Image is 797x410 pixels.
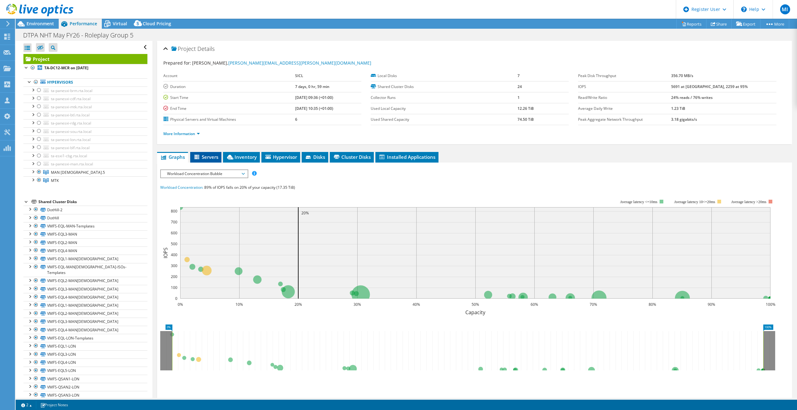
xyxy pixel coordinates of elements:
[51,178,59,183] span: MTK
[305,154,325,160] span: Disks
[23,285,147,293] a: VMFS-EQL3-MAN[DEMOGRAPHIC_DATA]
[676,19,706,29] a: Reports
[171,274,177,279] text: 200
[23,246,147,255] a: VMFS-EQL4-MAN
[23,383,147,391] a: VMFS-QSAN2-LON
[517,95,520,100] b: 1
[295,84,329,89] b: 7 days, 0 hr, 59 min
[175,296,177,301] text: 0
[51,96,91,101] span: ta-panesxi-cdf.rta.local
[371,95,517,101] label: Collector Runs
[162,247,169,258] text: IOPS
[472,302,479,307] text: 50%
[23,255,147,263] a: VMFS-EQL1-MAN[DEMOGRAPHIC_DATA]
[204,185,295,190] span: 89% of IOPS falls on 20% of your capacity (17.35 TiB)
[23,144,147,152] a: ta-panesxi-blf.rta.local
[578,105,671,112] label: Average Daily Write
[23,230,147,238] a: VMFS-EQL3-MAN
[371,116,517,123] label: Used Shared Capacity
[193,154,218,160] span: Servers
[708,302,715,307] text: 90%
[671,84,748,89] b: 5691 at [GEOGRAPHIC_DATA], 2259 at 95%
[23,86,147,95] a: ta-panesxi-brm.rta.local
[171,252,177,257] text: 400
[171,241,177,246] text: 500
[27,21,54,27] span: Environment
[23,206,147,214] a: DotHill-2
[23,152,147,160] a: ta-esxi1-cbg.rta.local
[163,84,295,90] label: Duration
[51,161,93,167] span: ta-panesxi-man.rta.local
[51,170,105,175] span: MAN [DEMOGRAPHIC_DATA].5
[20,32,143,39] h1: DTPA NHT May FY26 - Roleplay Group 5
[23,350,147,359] a: VMFS-EQL3-LON
[171,46,196,52] span: Project
[163,131,200,136] a: More Information
[51,137,91,142] span: ta-panesxi-lon.rta.local
[51,129,92,134] span: ta-panesxi-sou.rta.local
[517,73,520,78] b: 7
[228,60,371,66] a: [PERSON_NAME][EMAIL_ADDRESS][PERSON_NAME][DOMAIN_NAME]
[23,367,147,375] a: VMFS-EQL5-LON
[465,309,486,316] text: Capacity
[354,302,361,307] text: 30%
[760,19,789,29] a: More
[301,210,309,216] text: 20%
[113,21,127,27] span: Virtual
[51,120,91,126] span: ta-panesxi-rdg.rta.local
[531,302,538,307] text: 60%
[295,73,303,78] b: SICL
[51,145,90,150] span: ta-panesxi-blf.rta.local
[23,176,147,184] a: MTK
[731,19,760,29] a: Export
[163,105,295,112] label: End Time
[671,73,693,78] b: 356.70 MB/s
[23,111,147,119] a: ta-panesxi-btl.rta.local
[23,359,147,367] a: VMFS-EQL4-LON
[235,302,243,307] text: 10%
[23,168,147,176] a: MAN 6.5
[171,263,177,268] text: 300
[765,302,775,307] text: 100%
[17,401,36,409] a: 2
[192,60,371,66] span: [PERSON_NAME],
[23,318,147,326] a: VMFS-EQL3-MAN[DEMOGRAPHIC_DATA]
[517,106,534,111] b: 12.26 TiB
[731,200,766,204] text: Average latency >20ms
[23,277,147,285] a: VMFS-EQL2-MAN[DEMOGRAPHIC_DATA]
[295,95,333,100] b: [DATE] 09:36 (+01:00)
[163,95,295,101] label: Start Time
[23,310,147,318] a: VMFS-EQL2-MAN[DEMOGRAPHIC_DATA]
[517,84,522,89] b: 24
[23,214,147,222] a: DotHill
[23,78,147,86] a: Hypervisors
[171,208,177,214] text: 800
[171,285,177,290] text: 100
[23,222,147,230] a: VMFS-EQL-MAN-Templates
[23,54,147,64] a: Project
[706,19,732,29] a: Share
[674,200,715,204] tspan: Average latency 10<=20ms
[649,302,656,307] text: 80%
[171,230,177,236] text: 600
[23,342,147,350] a: VMFS-EQL1-LON
[23,135,147,144] a: ta-panesxi-lon.rta.local
[23,238,147,246] a: VMFS-EQL2-MAN
[163,73,295,79] label: Account
[578,73,671,79] label: Peak Disk Throughput
[23,103,147,111] a: ta-panesxi-mtk.rta.local
[23,95,147,103] a: ta-panesxi-cdf.rta.local
[23,127,147,135] a: ta-panesxi-sou.rta.local
[197,45,215,52] span: Details
[265,154,297,160] span: Hypervisor
[413,302,420,307] text: 40%
[23,119,147,127] a: ta-panesxi-rdg.rta.local
[333,154,371,160] span: Cluster Disks
[23,334,147,342] a: VMFS-EQL-LON-Templates
[371,105,517,112] label: Used Local Capacity
[36,401,72,409] a: Project Notes
[578,95,671,101] label: Read/Write Ratio
[23,391,147,399] a: VMFS-QSAN3-LON
[38,198,147,206] div: Shared Cluster Disks
[23,160,147,168] a: ta-panesxi-man.rta.local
